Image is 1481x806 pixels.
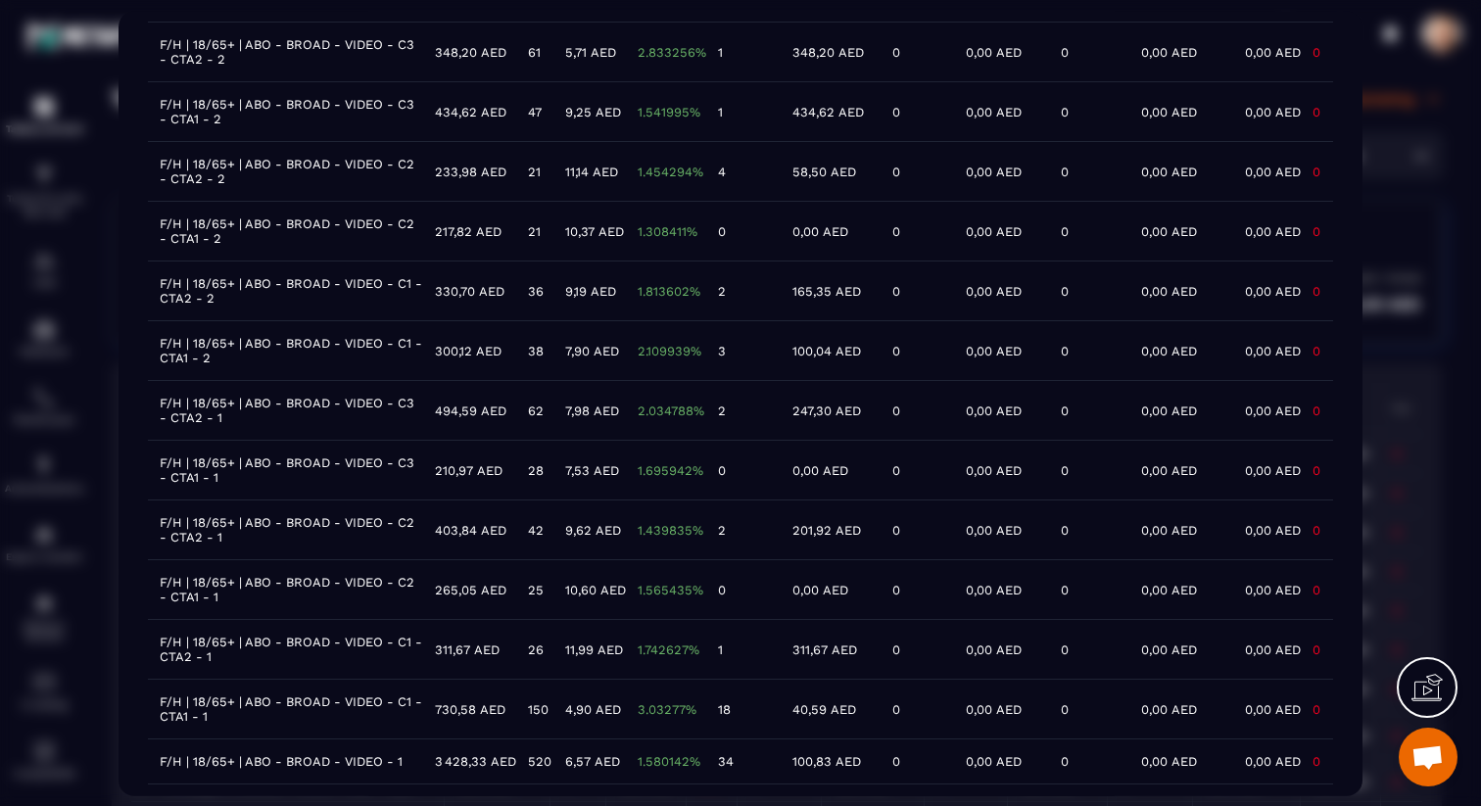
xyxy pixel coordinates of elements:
[781,380,881,440] td: 247,30 AED
[1233,679,1301,738] td: 0,00 AED
[781,738,881,783] td: 100,83 AED
[553,141,626,201] td: 11,14 AED
[516,499,553,559] td: 42
[148,679,423,738] td: F/H | 18/65+ | ABO - BROAD - VIDEO - C1 - CTA1 - 1
[881,559,954,619] td: 0
[516,81,553,141] td: 47
[516,679,553,738] td: 150
[706,201,781,261] td: 0
[881,679,954,738] td: 0
[148,22,423,81] td: F/H | 18/65+ | ABO - BROAD - VIDEO - C3 - CTA2 - 2
[781,201,881,261] td: 0,00 AED
[423,22,516,81] td: 348,20 AED
[1049,499,1129,559] td: 0
[148,559,423,619] td: F/H | 18/65+ | ABO - BROAD - VIDEO - C2 - CTA1 - 1
[148,81,423,141] td: F/H | 18/65+ | ABO - BROAD - VIDEO - C3 - CTA1 - 2
[1301,679,1333,738] td: 0
[881,440,954,499] td: 0
[148,499,423,559] td: F/H | 18/65+ | ABO - BROAD - VIDEO - C2 - CTA2 - 1
[516,619,553,679] td: 26
[1301,440,1333,499] td: 0
[1233,141,1301,201] td: 0,00 AED
[1301,499,1333,559] td: 0
[423,738,516,783] td: 3 428,33 AED
[954,619,1049,679] td: 0,00 AED
[1301,141,1333,201] td: 0
[516,141,553,201] td: 21
[1049,22,1129,81] td: 0
[516,738,553,783] td: 520
[553,440,626,499] td: 7,53 AED
[1049,320,1129,380] td: 0
[626,499,706,559] td: 1.439835%
[1049,380,1129,440] td: 0
[706,261,781,320] td: 2
[1049,141,1129,201] td: 0
[148,380,423,440] td: F/H | 18/65+ | ABO - BROAD - VIDEO - C3 - CTA2 - 1
[881,499,954,559] td: 0
[1129,619,1233,679] td: 0,00 AED
[626,201,706,261] td: 1.308411%
[148,201,423,261] td: F/H | 18/65+ | ABO - BROAD - VIDEO - C2 - CTA1 - 2
[954,559,1049,619] td: 0,00 AED
[626,22,706,81] td: 2.833256%
[148,141,423,201] td: F/H | 18/65+ | ABO - BROAD - VIDEO - C2 - CTA2 - 2
[1129,559,1233,619] td: 0,00 AED
[1129,261,1233,320] td: 0,00 AED
[553,22,626,81] td: 5,71 AED
[1301,320,1333,380] td: 0
[706,679,781,738] td: 18
[148,320,423,380] td: F/H | 18/65+ | ABO - BROAD - VIDEO - C1 - CTA1 - 2
[626,141,706,201] td: 1.454294%
[1129,320,1233,380] td: 0,00 AED
[881,22,954,81] td: 0
[781,619,881,679] td: 311,67 AED
[553,320,626,380] td: 7,90 AED
[1049,619,1129,679] td: 0
[1129,141,1233,201] td: 0,00 AED
[423,201,516,261] td: 217,82 AED
[706,81,781,141] td: 1
[423,499,516,559] td: 403,84 AED
[516,320,553,380] td: 38
[706,440,781,499] td: 0
[1049,201,1129,261] td: 0
[781,320,881,380] td: 100,04 AED
[954,261,1049,320] td: 0,00 AED
[706,559,781,619] td: 0
[881,201,954,261] td: 0
[881,619,954,679] td: 0
[626,440,706,499] td: 1.695942%
[1301,619,1333,679] td: 0
[553,619,626,679] td: 11,99 AED
[706,320,781,380] td: 3
[1049,81,1129,141] td: 0
[553,261,626,320] td: 9,19 AED
[423,380,516,440] td: 494,59 AED
[553,559,626,619] td: 10,60 AED
[1129,201,1233,261] td: 0,00 AED
[954,738,1049,783] td: 0,00 AED
[781,679,881,738] td: 40,59 AED
[1129,499,1233,559] td: 0,00 AED
[1049,738,1129,783] td: 0
[516,201,553,261] td: 21
[706,380,781,440] td: 2
[423,320,516,380] td: 300,12 AED
[423,559,516,619] td: 265,05 AED
[1049,261,1129,320] td: 0
[1233,619,1301,679] td: 0,00 AED
[516,22,553,81] td: 61
[1129,380,1233,440] td: 0,00 AED
[148,738,423,783] td: F/H | 18/65+ | ABO - BROAD - VIDEO - 1
[1301,559,1333,619] td: 0
[881,738,954,783] td: 0
[1049,679,1129,738] td: 0
[1233,201,1301,261] td: 0,00 AED
[1233,499,1301,559] td: 0,00 AED
[148,261,423,320] td: F/H | 18/65+ | ABO - BROAD - VIDEO - C1 - CTA2 - 2
[1233,559,1301,619] td: 0,00 AED
[423,81,516,141] td: 434,62 AED
[1233,738,1301,783] td: 0,00 AED
[954,22,1049,81] td: 0,00 AED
